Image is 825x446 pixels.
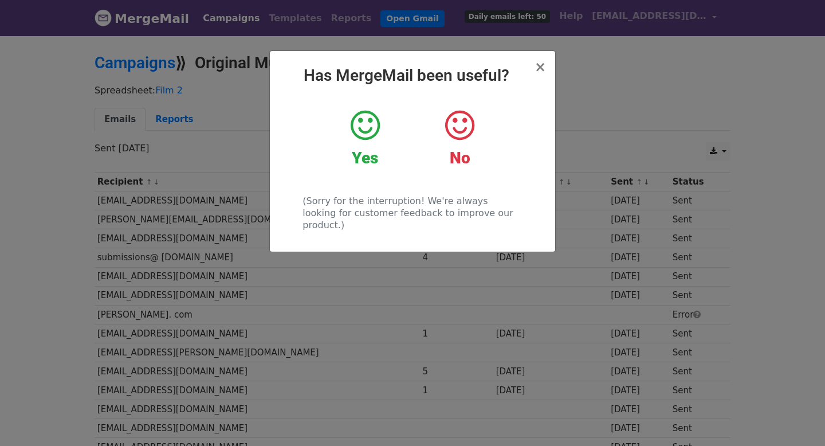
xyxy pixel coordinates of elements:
[327,108,404,168] a: Yes
[535,60,546,74] button: Close
[352,148,378,167] strong: Yes
[535,59,546,75] span: ×
[302,195,522,231] p: (Sorry for the interruption! We're always looking for customer feedback to improve our product.)
[421,108,498,168] a: No
[279,66,546,85] h2: Has MergeMail been useful?
[450,148,470,167] strong: No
